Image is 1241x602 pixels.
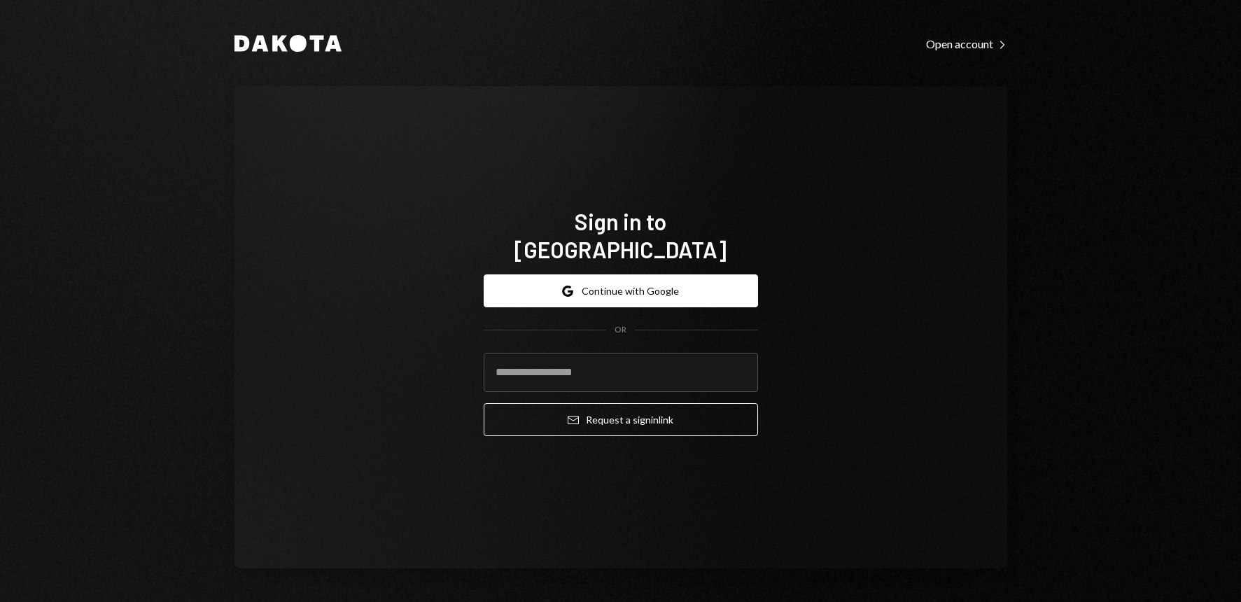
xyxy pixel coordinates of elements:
button: Request a signinlink [484,403,758,436]
a: Open account [926,36,1007,51]
h1: Sign in to [GEOGRAPHIC_DATA] [484,207,758,263]
div: Open account [926,37,1007,51]
div: OR [615,324,626,336]
button: Continue with Google [484,274,758,307]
